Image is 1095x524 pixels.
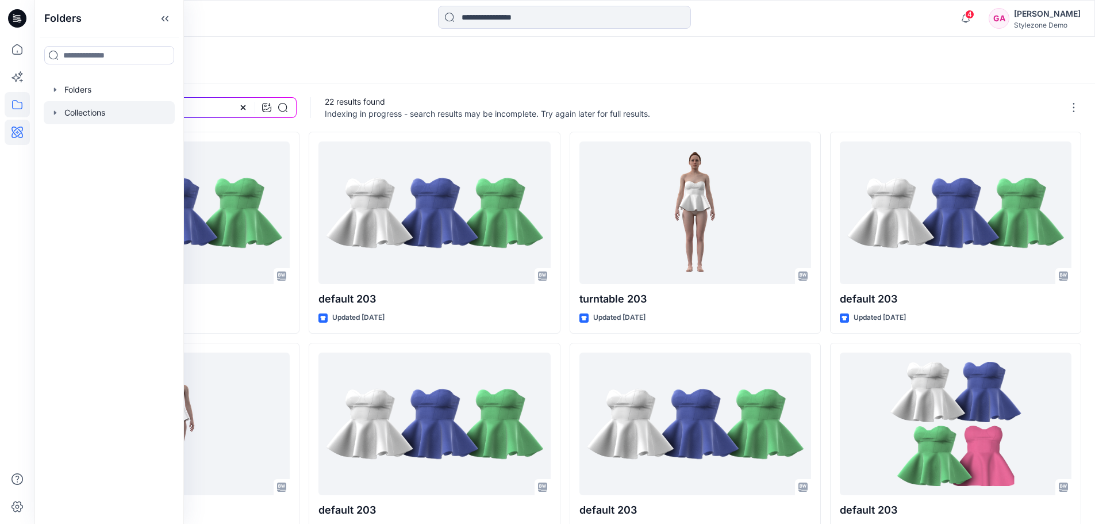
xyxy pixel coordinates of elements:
a: default 203 [579,353,811,495]
p: default 203 [840,291,1071,307]
p: default 203 [318,502,550,518]
p: 22 results found [325,95,650,108]
p: default 203 [318,291,550,307]
p: default 203 [579,502,811,518]
p: Updated [DATE] [332,312,385,324]
a: turntable 203 [579,141,811,284]
p: Updated [DATE] [854,312,906,324]
div: Stylezone Demo [1014,21,1081,29]
p: Indexing in progress - search results may be incomplete. Try again later for full results. [325,108,650,120]
a: default 203 [318,353,550,495]
div: [PERSON_NAME] [1014,7,1081,21]
a: default 203 [318,141,550,284]
div: GA [989,8,1009,29]
a: default 203 [840,353,1071,495]
p: turntable 203 [579,291,811,307]
p: default 203 [840,502,1071,518]
a: default 203 [840,141,1071,284]
p: Updated [DATE] [593,312,646,324]
span: 4 [965,10,974,19]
